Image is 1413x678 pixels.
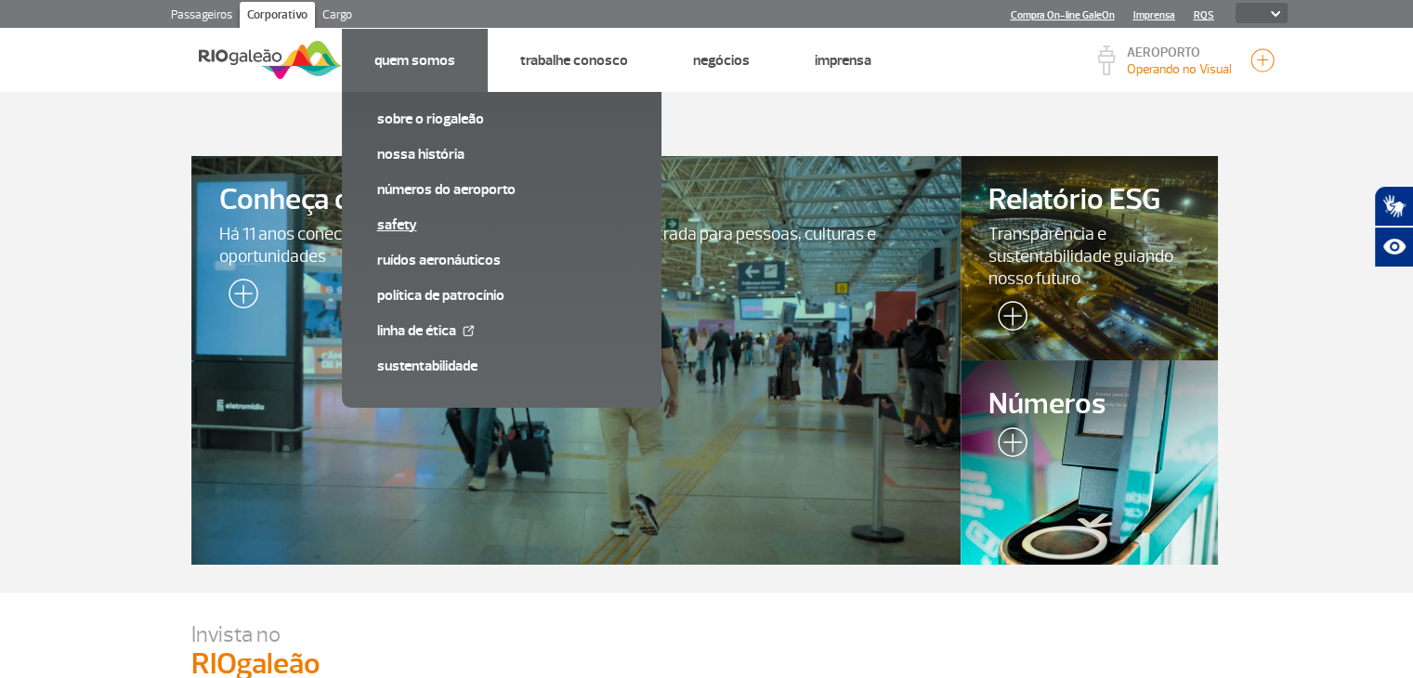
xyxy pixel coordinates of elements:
a: Política de Patrocínio [377,285,626,306]
a: Conheça o RIOgaleãoHá 11 anos conectando o Rio ao mundo e sendo a porta de entrada para pessoas, ... [191,156,962,565]
a: Relatório ESGTransparência e sustentabilidade guiando nosso futuro [961,156,1217,360]
span: Relatório ESG [988,184,1189,216]
a: Trabalhe Conosco [520,51,628,70]
img: leia-mais [219,279,258,316]
a: Sustentabilidade [377,356,626,376]
span: Conheça o RIOgaleão [219,184,934,216]
div: Plugin de acessibilidade da Hand Talk. [1374,186,1413,267]
a: Passageiros [164,2,240,32]
a: Números do Aeroporto [377,179,626,200]
a: Compra On-line GaleOn [1011,9,1115,21]
img: External Link Icon [463,325,474,336]
p: Invista no [191,620,1223,648]
a: Linha de Ética [377,320,626,341]
a: Imprensa [1133,9,1175,21]
p: Visibilidade de 10000m [1127,59,1232,79]
img: leia-mais [988,301,1027,338]
a: Números [961,360,1217,565]
button: Abrir tradutor de língua de sinais. [1374,186,1413,227]
a: Nossa História [377,144,626,164]
a: Quem Somos [374,51,455,70]
a: SAFETY [377,215,626,235]
a: Imprensa [815,51,871,70]
a: Negócios [693,51,750,70]
span: Transparência e sustentabilidade guiando nosso futuro [988,223,1189,290]
img: leia-mais [988,427,1027,464]
p: AEROPORTO [1127,46,1232,59]
a: Corporativo [240,2,315,32]
a: Sobre o RIOgaleão [377,109,626,129]
span: Números [988,388,1189,421]
span: Há 11 anos conectando o Rio ao mundo e sendo a porta de entrada para pessoas, culturas e oportuni... [219,223,934,267]
button: Abrir recursos assistivos. [1374,227,1413,267]
a: RQS [1194,9,1214,21]
a: Cargo [315,2,360,32]
a: Ruídos aeronáuticos [377,250,626,270]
